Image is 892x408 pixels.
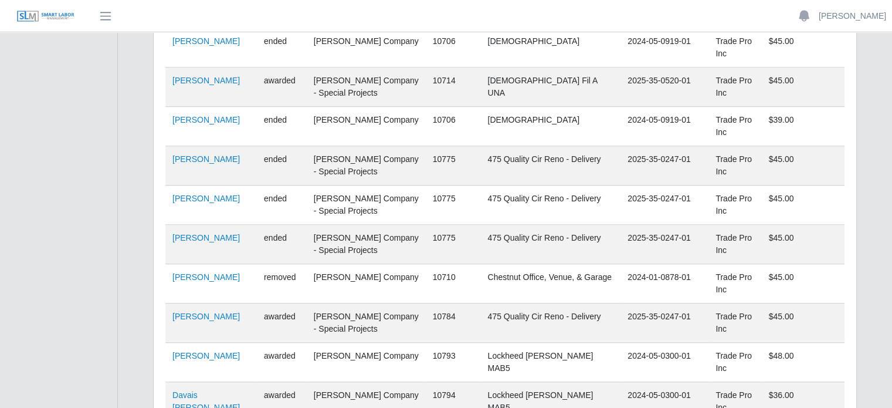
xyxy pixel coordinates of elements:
[426,28,481,68] td: 10706
[620,146,708,186] td: 2025-35-0247-01
[172,272,240,282] a: [PERSON_NAME]
[257,225,307,264] td: ended
[307,186,426,225] td: [PERSON_NAME] Company - Special Projects
[307,343,426,382] td: [PERSON_NAME] Company
[307,225,426,264] td: [PERSON_NAME] Company - Special Projects
[708,186,761,225] td: Trade Pro Inc
[426,146,481,186] td: 10775
[620,264,708,304] td: 2024-01-0878-01
[307,146,426,186] td: [PERSON_NAME] Company - Special Projects
[172,36,240,46] a: [PERSON_NAME]
[761,68,844,107] td: $45.00
[426,264,481,304] td: 10710
[708,304,761,343] td: Trade Pro Inc
[620,68,708,107] td: 2025-35-0520-01
[481,146,621,186] td: 475 Quality Cir Reno - Delivery
[426,68,481,107] td: 10714
[761,28,844,68] td: $45.00
[620,107,708,146] td: 2024-05-0919-01
[708,107,761,146] td: Trade Pro Inc
[257,186,307,225] td: ended
[307,68,426,107] td: [PERSON_NAME] Company - Special Projects
[481,28,621,68] td: [DEMOGRAPHIC_DATA]
[761,343,844,382] td: $48.00
[481,68,621,107] td: [DEMOGRAPHIC_DATA] Fil A UNA
[819,10,886,22] a: [PERSON_NAME]
[257,28,307,68] td: ended
[708,68,761,107] td: Trade Pro Inc
[620,225,708,264] td: 2025-35-0247-01
[481,343,621,382] td: Lockheed [PERSON_NAME] MAB5
[708,343,761,382] td: Trade Pro Inc
[481,264,621,304] td: Chestnut Office, Venue, & Garage
[708,146,761,186] td: Trade Pro Inc
[307,264,426,304] td: [PERSON_NAME] Company
[761,186,844,225] td: $45.00
[708,28,761,68] td: Trade Pro Inc
[426,186,481,225] td: 10775
[172,115,240,124] a: [PERSON_NAME]
[257,264,307,304] td: removed
[761,264,844,304] td: $45.00
[481,107,621,146] td: [DEMOGRAPHIC_DATA]
[307,304,426,343] td: [PERSON_NAME] Company - Special Projects
[172,154,240,164] a: [PERSON_NAME]
[481,304,621,343] td: 475 Quality Cir Reno - Delivery
[761,304,844,343] td: $45.00
[257,68,307,107] td: awarded
[620,186,708,225] td: 2025-35-0247-01
[257,107,307,146] td: ended
[620,343,708,382] td: 2024-05-0300-01
[307,107,426,146] td: [PERSON_NAME] Company
[307,28,426,68] td: [PERSON_NAME] Company
[620,304,708,343] td: 2025-35-0247-01
[172,351,240,360] a: [PERSON_NAME]
[257,304,307,343] td: awarded
[481,225,621,264] td: 475 Quality Cir Reno - Delivery
[761,225,844,264] td: $45.00
[761,146,844,186] td: $45.00
[257,146,307,186] td: ended
[426,225,481,264] td: 10775
[708,264,761,304] td: Trade Pro Inc
[172,194,240,203] a: [PERSON_NAME]
[257,343,307,382] td: awarded
[172,76,240,85] a: [PERSON_NAME]
[426,343,481,382] td: 10793
[172,233,240,242] a: [PERSON_NAME]
[708,225,761,264] td: Trade Pro Inc
[16,10,75,23] img: SLM Logo
[481,186,621,225] td: 475 Quality Cir Reno - Delivery
[761,107,844,146] td: $39.00
[172,312,240,321] a: [PERSON_NAME]
[426,304,481,343] td: 10784
[426,107,481,146] td: 10706
[620,28,708,68] td: 2024-05-0919-01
